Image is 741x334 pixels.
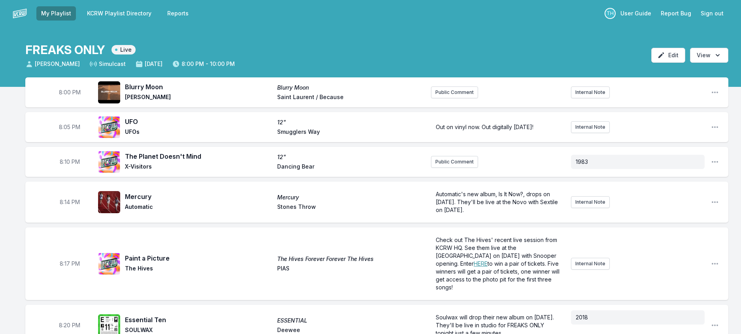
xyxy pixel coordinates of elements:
[431,156,478,168] button: Public Comment
[696,6,728,21] button: Sign out
[125,93,272,103] span: [PERSON_NAME]
[135,60,163,68] span: [DATE]
[82,6,156,21] a: KCRW Playlist Directory
[656,6,696,21] a: Report Bug
[13,6,27,21] img: logo-white-87cec1fa9cbef997252546196dc51331.png
[36,6,76,21] a: My Playlist
[98,116,120,138] img: 12"
[59,321,80,329] span: Timestamp
[172,60,235,68] span: 8:00 PM - 10:00 PM
[436,236,559,267] span: Check out The Hives' recent live session from KCRW HQ. See them live at the [GEOGRAPHIC_DATA] on ...
[711,123,719,131] button: Open playlist item options
[605,8,616,19] p: Travis Holcombe
[59,88,81,96] span: Timestamp
[277,255,425,263] span: The Hives Forever Forever The Hives
[98,151,120,173] img: 12"
[125,315,272,325] span: Essential Ten
[571,86,610,98] button: Internal Note
[25,43,105,57] h1: FREAKS ONLY
[431,86,478,98] button: Public Comment
[690,48,728,63] button: Open options
[711,260,719,268] button: Open playlist item options
[711,88,719,96] button: Open playlist item options
[59,123,80,131] span: Timestamp
[125,128,272,137] span: UFOs
[125,203,272,212] span: Automatic
[112,45,136,54] span: Live
[60,158,80,166] span: Timestamp
[89,60,126,68] span: Simulcast
[571,121,610,133] button: Internal Note
[98,81,120,103] img: Blurry Moon
[60,198,80,206] span: Timestamp
[711,198,719,206] button: Open playlist item options
[436,124,533,130] span: Out on vinyl now. Out digitally [DATE]!
[474,260,488,267] a: HERE
[576,158,588,165] span: 1983
[60,260,80,268] span: Timestamp
[125,192,272,201] span: Mercury
[125,163,272,172] span: X-Visitors
[436,191,560,213] span: Automatic's new album, Is It Now?, drops on [DATE]. They'll be live at the Novo with Sextile on [...
[571,258,610,270] button: Internal Note
[277,128,425,137] span: Smugglers Way
[277,265,425,274] span: PIAS
[277,163,425,172] span: Dancing Bear
[98,191,120,213] img: Mercury
[125,82,272,92] span: Blurry Moon
[98,253,120,275] img: The Hives Forever Forever The Hives
[125,117,272,126] span: UFO
[616,6,656,21] a: User Guide
[25,60,80,68] span: [PERSON_NAME]
[277,84,425,92] span: Blurry Moon
[277,153,425,161] span: 12"
[651,48,685,63] button: Edit
[277,93,425,103] span: Saint Laurent / Because
[436,260,561,291] span: to win a pair of tickets. Five winners will get a pair of tickets, one winner will get access to ...
[576,314,588,321] span: 2018
[571,196,610,208] button: Internal Note
[277,317,425,325] span: ESSENTIAL
[277,193,425,201] span: Mercury
[711,321,719,329] button: Open playlist item options
[125,253,272,263] span: Paint a Picture
[277,203,425,212] span: Stones Throw
[125,152,272,161] span: The Planet Doesn't Mind
[125,265,272,274] span: The Hives
[277,118,425,126] span: 12"
[163,6,193,21] a: Reports
[711,158,719,166] button: Open playlist item options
